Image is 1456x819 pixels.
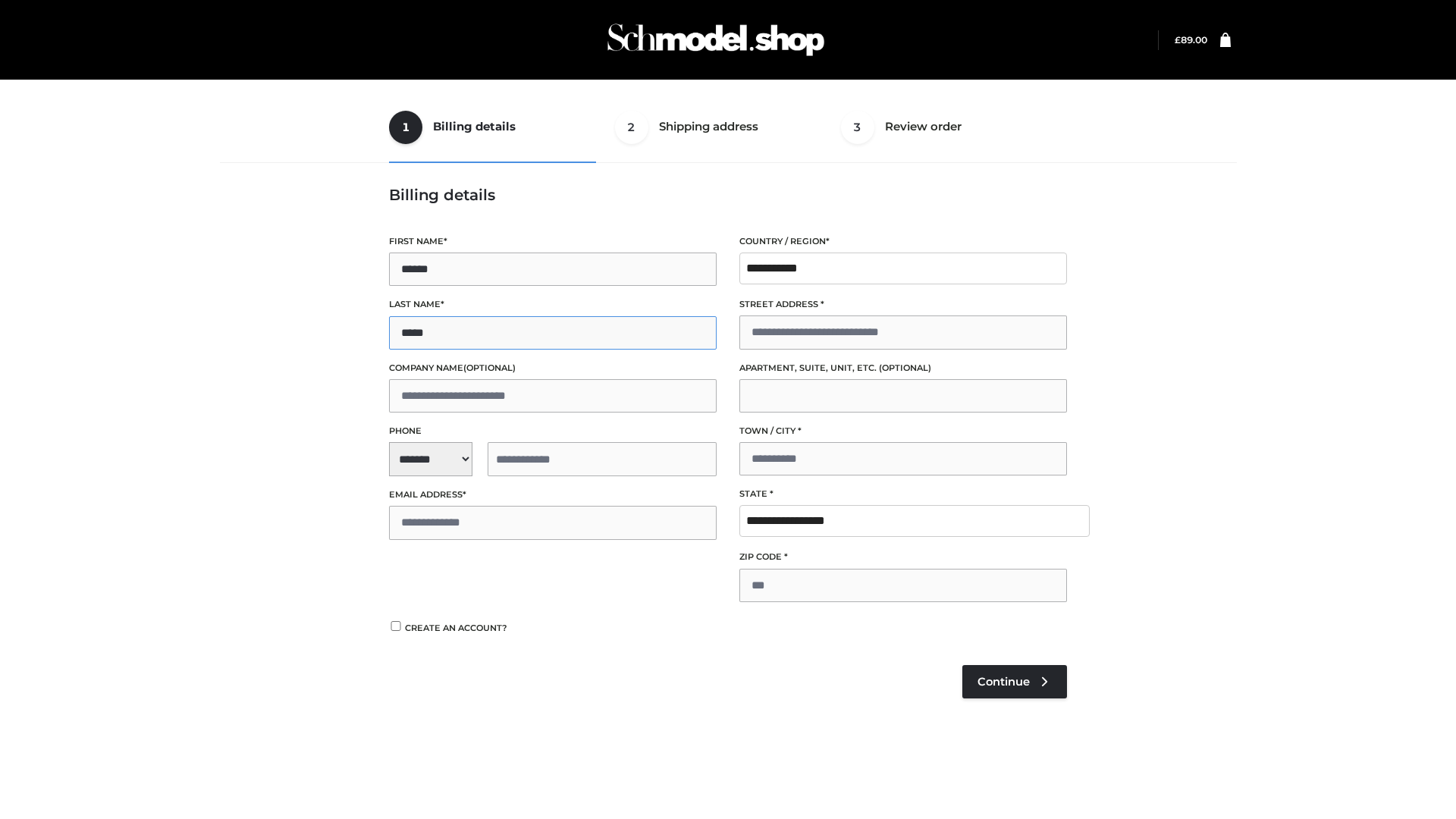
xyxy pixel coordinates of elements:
h3: Billing details [389,186,1067,204]
span: Create an account? [405,623,507,633]
a: £89.00 [1175,34,1207,45]
label: Country / Region [739,234,1067,249]
label: State [739,487,1067,501]
label: Phone [389,424,717,438]
label: Email address [389,488,717,502]
bdi: 89.00 [1175,34,1207,45]
span: (optional) [463,362,516,373]
img: Schmodel Admin 964 [602,10,830,70]
input: Create an account? [389,621,403,631]
label: ZIP Code [739,550,1067,564]
label: Town / City [739,424,1067,438]
label: Apartment, suite, unit, etc. [739,361,1067,375]
label: Company name [389,361,717,375]
label: Street address [739,297,1067,312]
span: Continue [977,675,1030,689]
span: £ [1175,34,1181,45]
a: Continue [962,665,1067,698]
label: First name [389,234,717,249]
span: (optional) [879,362,931,373]
label: Last name [389,297,717,312]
